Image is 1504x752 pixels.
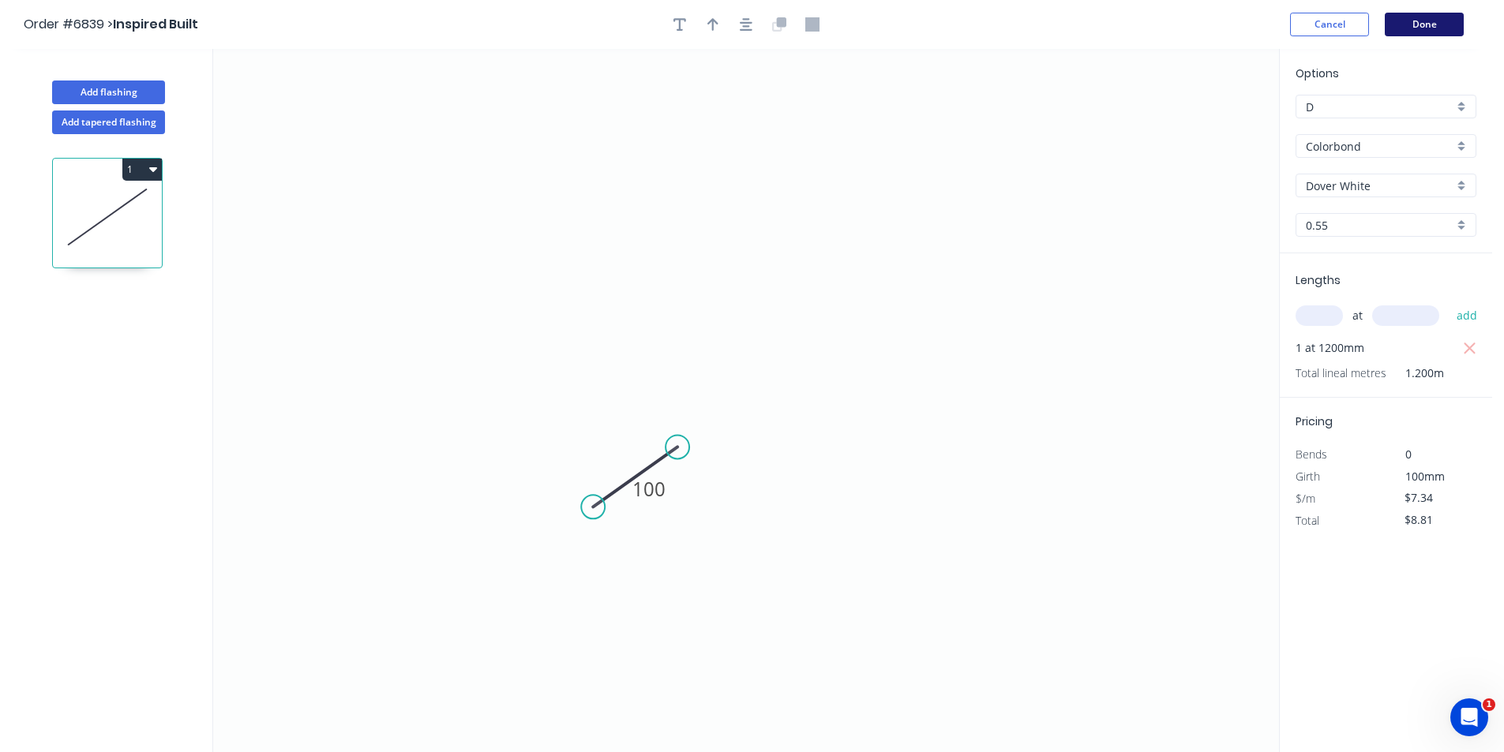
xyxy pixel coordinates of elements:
[1296,362,1386,384] span: Total lineal metres
[122,159,162,181] button: 1
[1296,469,1320,484] span: Girth
[1483,698,1495,711] span: 1
[1405,469,1445,484] span: 100mm
[1290,13,1369,36] button: Cancel
[113,15,198,33] span: Inspired Built
[52,110,165,134] button: Add tapered flashing
[1386,362,1444,384] span: 1.200m
[1296,491,1315,506] span: $/m
[1296,413,1333,429] span: Pricing
[24,15,113,33] span: Order #6839 >
[1385,13,1464,36] button: Done
[1405,447,1412,462] span: 0
[1306,178,1453,194] input: Colour
[1306,138,1453,155] input: Material
[213,49,1279,752] svg: 0
[1296,447,1327,462] span: Bends
[632,476,666,502] tspan: 100
[1306,217,1453,234] input: Thickness
[52,80,165,104] button: Add flashing
[1296,272,1341,288] span: Lengths
[1450,698,1488,736] iframe: Intercom live chat
[1296,65,1339,81] span: Options
[1296,337,1364,359] span: 1 at 1200mm
[1449,302,1486,329] button: add
[1296,513,1319,528] span: Total
[1306,99,1453,115] input: Price level
[1352,305,1363,327] span: at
